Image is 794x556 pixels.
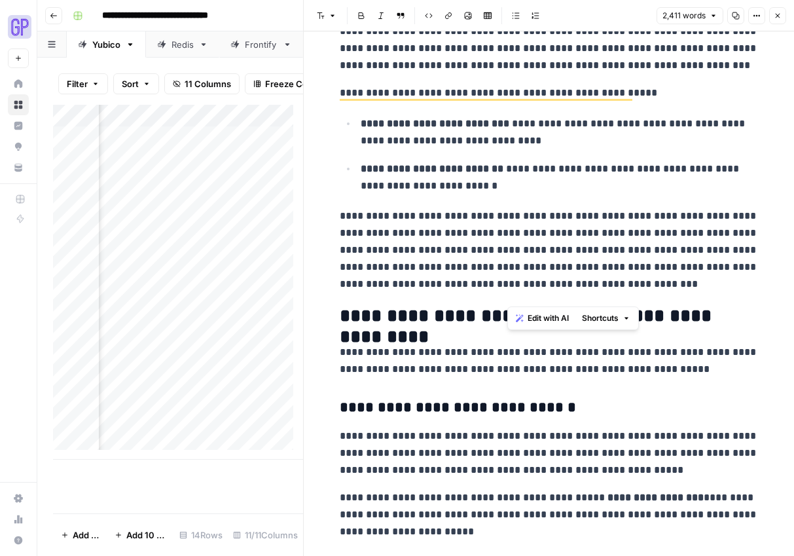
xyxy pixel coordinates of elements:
[8,94,29,115] a: Browse
[107,525,174,546] button: Add 10 Rows
[146,31,219,58] a: Redis
[73,528,99,542] span: Add Row
[174,525,228,546] div: 14 Rows
[265,77,333,90] span: Freeze Columns
[582,312,619,324] span: Shortcuts
[92,38,120,51] div: Yubico
[67,77,88,90] span: Filter
[657,7,723,24] button: 2,411 words
[577,310,636,327] button: Shortcuts
[8,509,29,530] a: Usage
[8,530,29,551] button: Help + Support
[185,77,231,90] span: 11 Columns
[8,10,29,43] button: Workspace: Growth Plays
[528,312,569,324] span: Edit with AI
[58,73,108,94] button: Filter
[8,15,31,39] img: Growth Plays Logo
[245,38,278,51] div: Frontify
[219,31,303,58] a: Frontify
[171,38,194,51] div: Redis
[122,77,139,90] span: Sort
[53,525,107,546] button: Add Row
[8,157,29,178] a: Your Data
[662,10,706,22] span: 2,411 words
[164,73,240,94] button: 11 Columns
[245,73,341,94] button: Freeze Columns
[113,73,159,94] button: Sort
[8,136,29,157] a: Opportunities
[8,488,29,509] a: Settings
[228,525,303,546] div: 11/11 Columns
[67,31,146,58] a: Yubico
[8,115,29,136] a: Insights
[126,528,166,542] span: Add 10 Rows
[8,73,29,94] a: Home
[511,310,574,327] button: Edit with AI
